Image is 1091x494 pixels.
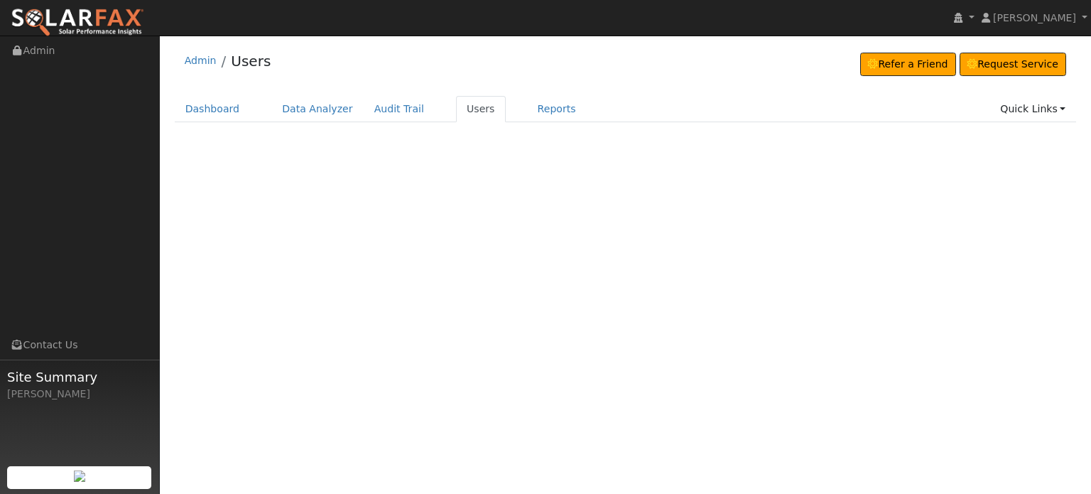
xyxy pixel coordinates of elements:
img: retrieve [74,471,85,482]
img: SolarFax [11,8,144,38]
a: Dashboard [175,96,251,122]
span: [PERSON_NAME] [993,12,1076,23]
a: Request Service [960,53,1067,77]
a: Reports [527,96,587,122]
a: Admin [185,55,217,66]
a: Data Analyzer [271,96,364,122]
div: [PERSON_NAME] [7,387,152,402]
a: Users [456,96,506,122]
a: Quick Links [989,96,1076,122]
a: Audit Trail [364,96,435,122]
span: Site Summary [7,367,152,387]
a: Users [231,53,271,70]
a: Refer a Friend [860,53,956,77]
